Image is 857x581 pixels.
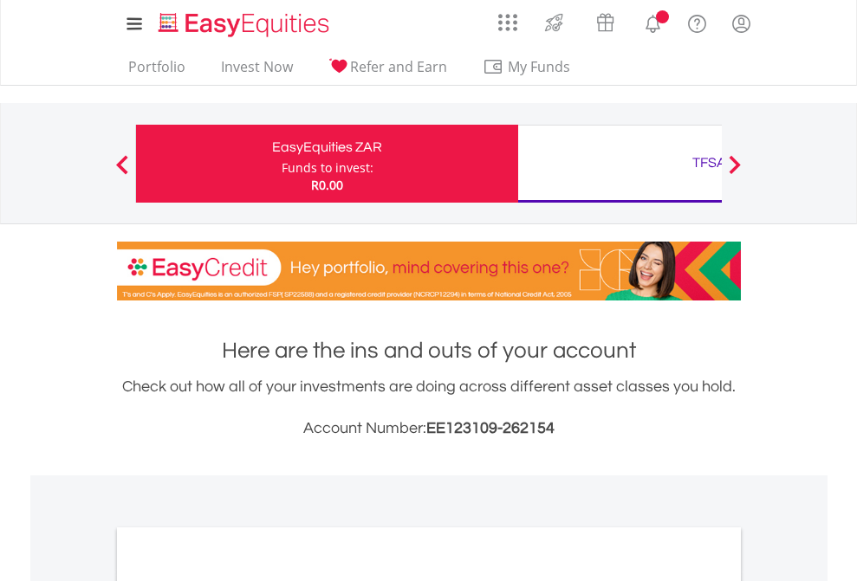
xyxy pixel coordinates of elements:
span: Refer and Earn [350,57,447,76]
a: FAQ's and Support [675,4,719,39]
a: Invest Now [214,58,300,85]
img: EasyEquities_Logo.png [155,10,336,39]
a: My Profile [719,4,763,42]
span: EE123109-262154 [426,420,555,436]
a: Vouchers [580,4,631,36]
button: Previous [105,164,140,181]
a: Portfolio [121,58,192,85]
img: vouchers-v2.svg [591,9,620,36]
div: EasyEquities ZAR [146,135,508,159]
div: Check out how all of your investments are doing across different asset classes you hold. [117,375,741,441]
span: R0.00 [311,177,343,193]
div: Funds to invest: [282,159,373,177]
img: EasyCredit Promotion Banner [117,242,741,300]
h1: Here are the ins and outs of your account [117,335,741,366]
a: Home page [152,4,336,39]
button: Next [717,164,752,181]
span: My Funds [483,55,596,78]
a: Refer and Earn [321,58,454,85]
h3: Account Number: [117,416,741,441]
img: thrive-v2.svg [540,9,568,36]
a: Notifications [631,4,675,39]
a: AppsGrid [487,4,529,32]
img: grid-menu-icon.svg [498,13,517,32]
